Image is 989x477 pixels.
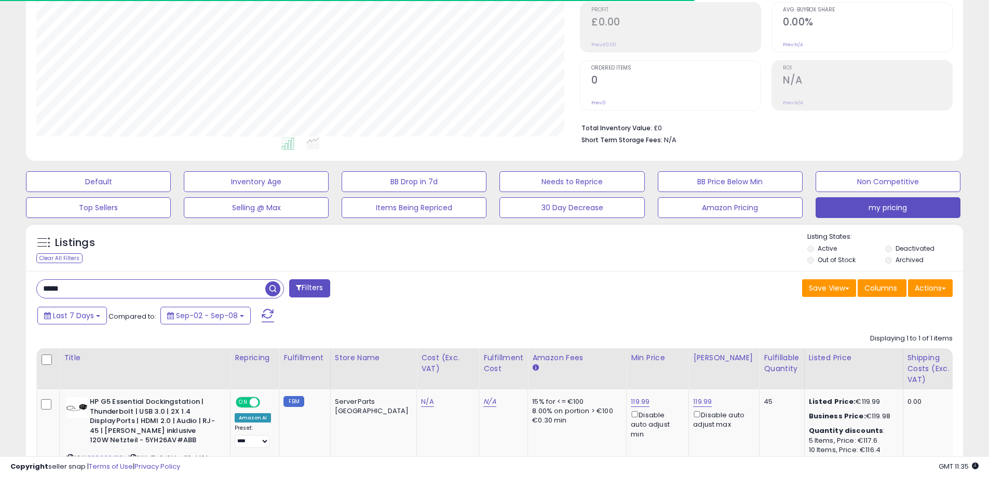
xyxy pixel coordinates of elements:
b: Business Price: [809,411,866,421]
b: Quantity discounts [809,426,884,435]
button: BB Drop in 7d [342,171,486,192]
small: Prev: N/A [783,42,803,48]
div: Listed Price [809,352,899,363]
label: Out of Stock [818,255,856,264]
div: Disable auto adjust max [693,409,751,429]
a: N/A [483,397,496,407]
a: Privacy Policy [134,461,180,471]
li: £0 [581,121,945,133]
button: Needs to Reprice [499,171,644,192]
span: Avg. Buybox Share [783,7,952,13]
div: : [809,426,895,435]
label: Archived [896,255,924,264]
div: Disable auto adjust min [631,409,681,439]
div: Store Name [335,352,413,363]
div: Fulfillment Cost [483,352,523,374]
button: Filters [289,279,330,297]
div: 8.00% on portion > €100 [532,406,618,416]
button: Last 7 Days [37,307,107,324]
h2: 0.00% [783,16,952,30]
a: 119.99 [631,397,649,407]
small: Prev: £0.00 [591,42,616,48]
div: [PERSON_NAME] [693,352,755,363]
span: Ordered Items [591,65,761,71]
b: Total Inventory Value: [581,124,652,132]
a: Terms of Use [89,461,133,471]
div: 10 Items, Price: €116.4 [809,445,895,455]
span: Sep-02 - Sep-08 [176,310,238,321]
button: Non Competitive [816,171,960,192]
span: Columns [864,283,897,293]
strong: Copyright [10,461,48,471]
span: N/A [664,135,676,145]
div: €119.98 [809,412,895,421]
button: Selling @ Max [184,197,329,218]
div: €119.99 [809,397,895,406]
button: Default [26,171,171,192]
div: ServerParts [GEOGRAPHIC_DATA] [335,397,409,416]
h5: Listings [55,236,95,250]
h2: 0 [591,74,761,88]
button: Inventory Age [184,171,329,192]
small: FBM [283,396,304,407]
h2: £0.00 [591,16,761,30]
span: Profit [591,7,761,13]
small: Prev: 0 [591,100,606,106]
label: Deactivated [896,244,934,253]
span: ON [237,398,250,407]
button: Top Sellers [26,197,171,218]
button: Sep-02 - Sep-08 [160,307,251,324]
div: 45 [764,397,796,406]
span: Last 7 Days [53,310,94,321]
b: HP G5 Essential Dockingstation | Thunderbolt | USB 3.0 | 2X 1.4 DisplayPorts | HDMI 2.0 | Audio |... [90,397,216,448]
span: Compared to: [109,311,156,321]
button: Actions [908,279,953,297]
div: Displaying 1 to 1 of 1 items [870,334,953,344]
b: Short Term Storage Fees: [581,135,662,144]
small: Prev: N/A [783,100,803,106]
div: Amazon Fees [532,352,622,363]
button: Columns [858,279,906,297]
div: 0.00 [907,397,957,406]
div: Shipping Costs (Exc. VAT) [907,352,961,385]
div: seller snap | | [10,462,180,472]
button: Save View [802,279,856,297]
div: Fulfillment [283,352,326,363]
small: Amazon Fees. [532,363,538,373]
div: Amazon AI [235,413,271,423]
span: 2025-09-16 11:35 GMT [939,461,979,471]
div: Title [64,352,226,363]
div: 5 Items, Price: €117.6 [809,436,895,445]
h2: N/A [783,74,952,88]
span: OFF [259,398,275,407]
div: Preset: [235,425,271,448]
span: ROI [783,65,952,71]
div: Min Price [631,352,684,363]
div: Repricing [235,352,275,363]
label: Active [818,244,837,253]
a: N/A [421,397,433,407]
button: Items Being Repriced [342,197,486,218]
button: Amazon Pricing [658,197,803,218]
button: 30 Day Decrease [499,197,644,218]
img: 21WpIpdzFCL._SL40_.jpg [66,397,87,418]
a: 119.99 [693,397,712,407]
button: my pricing [816,197,960,218]
p: Listing States: [807,232,963,242]
button: BB Price Below Min [658,171,803,192]
div: 15% for <= €100 [532,397,618,406]
div: Fulfillable Quantity [764,352,800,374]
div: Cost (Exc. VAT) [421,352,475,374]
div: €0.30 min [532,416,618,425]
div: Clear All Filters [36,253,83,263]
b: Listed Price: [809,397,856,406]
